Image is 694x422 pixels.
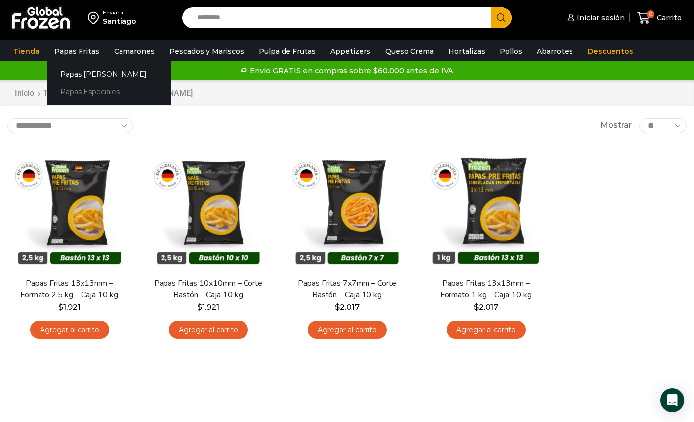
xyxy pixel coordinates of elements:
a: 0 Carrito [635,6,684,30]
a: Papas Fritas 13x13mm – Formato 1 kg – Caja 10 kg [430,278,542,301]
a: Tienda [43,88,69,99]
span: $ [58,303,63,312]
span: $ [197,303,202,312]
span: Mostrar [600,120,632,131]
bdi: 1.921 [197,303,219,312]
a: Papas [PERSON_NAME] [47,65,171,83]
span: $ [474,303,479,312]
a: Pulpa de Frutas [254,42,321,61]
a: Papas Fritas 7x7mm – Corte Bastón – Caja 10 kg [291,278,403,301]
div: Open Intercom Messenger [660,388,684,412]
a: Agregar al carrito: “Papas Fritas 10x10mm - Corte Bastón - Caja 10 kg” [169,321,248,339]
select: Pedido de la tienda [7,118,133,133]
div: Enviar a [103,9,136,16]
a: Queso Crema [380,42,439,61]
bdi: 2.017 [474,303,498,312]
img: address-field-icon.svg [88,9,103,26]
span: 0 [647,10,654,18]
a: Hortalizas [444,42,490,61]
bdi: 2.017 [335,303,360,312]
a: Papas Fritas [49,42,104,61]
a: Pescados y Mariscos [164,42,249,61]
a: Camarones [109,42,160,61]
div: Santiago [103,16,136,26]
a: Abarrotes [532,42,578,61]
a: Appetizers [326,42,375,61]
a: Agregar al carrito: “Papas Fritas 7x7mm - Corte Bastón - Caja 10 kg” [308,321,387,339]
a: Tienda [8,42,44,61]
a: Pollos [495,42,527,61]
nav: Breadcrumb [14,88,193,99]
span: Iniciar sesión [574,13,625,23]
a: Agregar al carrito: “Papas Fritas 13x13mm - Formato 1 kg - Caja 10 kg” [447,321,526,339]
span: Carrito [654,13,682,23]
a: Papas Fritas 10x10mm – Corte Bastón – Caja 10 kg [153,278,264,301]
a: Descuentos [583,42,638,61]
a: Agregar al carrito: “Papas Fritas 13x13mm - Formato 2,5 kg - Caja 10 kg” [30,321,109,339]
a: Iniciar sesión [565,8,625,28]
a: Papas Especiales [47,83,171,101]
a: Papas Fritas 13x13mm – Formato 2,5 kg – Caja 10 kg [14,278,125,301]
span: $ [335,303,340,312]
button: Search button [491,7,512,28]
a: Inicio [14,88,35,99]
bdi: 1.921 [58,303,81,312]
